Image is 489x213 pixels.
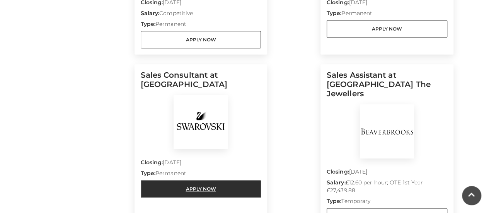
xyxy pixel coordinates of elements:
[327,179,447,197] p: £12.60 per hour; OTE 1st Year £27,439.88
[141,170,155,177] strong: Type:
[141,180,261,198] a: Apply Now
[327,9,447,20] p: Permanent
[327,168,447,179] p: [DATE]
[141,10,160,17] strong: Salary:
[327,197,447,208] p: Temporary
[327,168,349,175] strong: Closing:
[327,198,341,204] strong: Type:
[141,70,261,95] h5: Sales Consultant at [GEOGRAPHIC_DATA]
[141,20,261,31] p: Permanent
[174,95,228,149] img: Swarovski
[327,70,447,104] h5: Sales Assistant at [GEOGRAPHIC_DATA] The Jewellers
[141,20,155,27] strong: Type:
[141,159,163,166] strong: Closing:
[141,9,261,20] p: Competitive
[360,104,414,158] img: BeaverBrooks The Jewellers
[141,169,261,180] p: Permanent
[327,10,341,17] strong: Type:
[327,179,346,186] strong: Salary:
[141,31,261,48] a: Apply Now
[141,158,261,169] p: [DATE]
[327,20,447,37] a: Apply Now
